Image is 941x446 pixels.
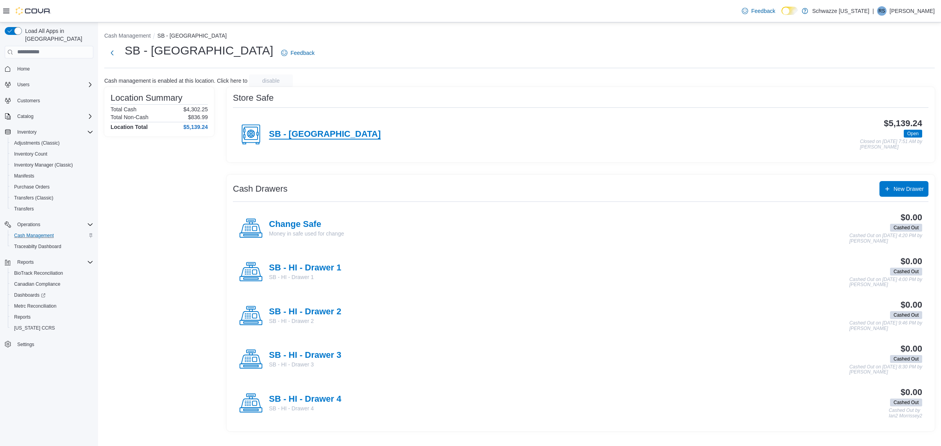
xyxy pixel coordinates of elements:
input: Dark Mode [781,7,798,15]
span: Settings [17,341,34,348]
a: Settings [14,340,37,349]
p: SB - HI - Drawer 1 [269,273,341,281]
span: Users [14,80,93,89]
span: Catalog [14,112,93,121]
p: Cashed Out on [DATE] 9:46 PM by [PERSON_NAME] [849,321,922,331]
span: Cash Management [14,232,54,239]
button: New Drawer [879,181,928,197]
span: Operations [14,220,93,229]
h6: Total Cash [111,106,136,112]
a: Adjustments (Classic) [11,138,63,148]
a: Inventory Count [11,149,51,159]
span: Adjustments (Classic) [14,140,60,146]
p: SB - HI - Drawer 4 [269,404,341,412]
button: Catalog [2,111,96,122]
h3: Location Summary [111,93,182,103]
span: Inventory Manager (Classic) [14,162,73,168]
a: Manifests [11,171,37,181]
span: Canadian Compliance [14,281,60,287]
button: Operations [2,219,96,230]
span: Users [17,82,29,88]
button: Reports [8,312,96,323]
p: Cash management is enabled at this location. Click here to [104,78,247,84]
span: New Drawer [894,185,924,193]
h4: SB - HI - Drawer 3 [269,350,341,361]
a: Purchase Orders [11,182,53,192]
button: Customers [2,95,96,106]
button: BioTrack Reconciliation [8,268,96,279]
span: Transfers [11,204,93,214]
button: Home [2,63,96,74]
a: Home [14,64,33,74]
button: Cash Management [104,33,151,39]
span: Cashed Out [894,355,919,363]
button: Inventory Count [8,149,96,160]
button: Purchase Orders [8,181,96,192]
button: disable [249,74,293,87]
p: SB - HI - Drawer 3 [269,361,341,368]
button: Inventory [2,127,96,138]
a: Traceabilty Dashboard [11,242,64,251]
span: Transfers (Classic) [14,195,53,201]
h4: SB - HI - Drawer 1 [269,263,341,273]
span: Home [17,66,30,72]
p: Schwazze [US_STATE] [812,6,869,16]
p: Money in safe used for change [269,230,344,238]
span: Cashed Out [890,311,922,319]
h4: Location Total [111,124,148,130]
span: Inventory Count [14,151,47,157]
button: Inventory [14,127,40,137]
button: SB - [GEOGRAPHIC_DATA] [157,33,227,39]
p: | [872,6,874,16]
p: Cashed Out on [DATE] 4:00 PM by [PERSON_NAME] [849,277,922,288]
p: $836.99 [188,114,208,120]
button: Adjustments (Classic) [8,138,96,149]
button: Cash Management [8,230,96,241]
span: Cashed Out [894,224,919,231]
span: Cashed Out [890,355,922,363]
p: Cashed Out on [DATE] 8:30 PM by [PERSON_NAME] [849,364,922,375]
span: Canadian Compliance [11,279,93,289]
button: Next [104,45,120,61]
a: Feedback [278,45,318,61]
img: Cova [16,7,51,15]
span: Purchase Orders [11,182,93,192]
span: Inventory [14,127,93,137]
h3: $0.00 [901,388,922,397]
button: Reports [2,257,96,268]
nav: Complex example [5,60,93,370]
span: Open [907,130,919,137]
span: Dashboards [14,292,45,298]
span: Reports [14,257,93,267]
span: Cashed Out [894,312,919,319]
h4: $5,139.24 [183,124,208,130]
span: Transfers [14,206,34,212]
span: Open [904,130,922,138]
button: Users [2,79,96,90]
button: Traceabilty Dashboard [8,241,96,252]
span: Transfers (Classic) [11,193,93,203]
span: Catalog [17,113,33,120]
h3: $0.00 [901,213,922,222]
p: [PERSON_NAME] [890,6,935,16]
span: Settings [14,339,93,349]
span: BioTrack Reconciliation [11,268,93,278]
span: Purchase Orders [14,184,50,190]
span: Washington CCRS [11,323,93,333]
button: Manifests [8,170,96,181]
span: Traceabilty Dashboard [11,242,93,251]
a: Metrc Reconciliation [11,301,60,311]
span: Cashed Out [890,268,922,276]
h4: SB - HI - Drawer 4 [269,394,341,404]
p: $4,302.25 [183,106,208,112]
button: Metrc Reconciliation [8,301,96,312]
span: Inventory Manager (Classic) [11,160,93,170]
p: Closed on [DATE] 7:51 AM by [PERSON_NAME] [860,139,922,150]
span: Dashboards [11,290,93,300]
span: Customers [14,96,93,105]
span: disable [262,77,280,85]
button: [US_STATE] CCRS [8,323,96,334]
p: SB - HI - Drawer 2 [269,317,341,325]
a: Dashboards [11,290,49,300]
